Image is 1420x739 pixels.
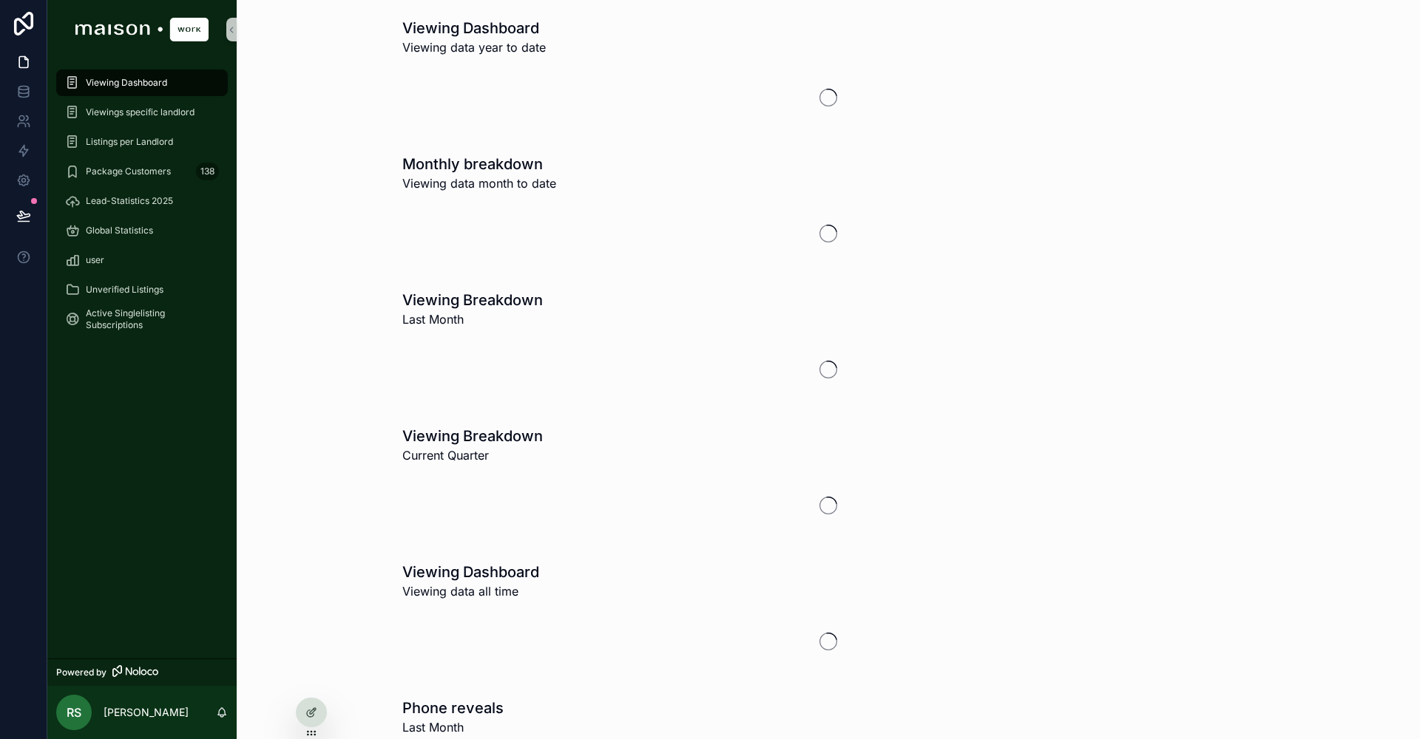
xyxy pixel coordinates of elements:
[402,582,539,600] span: Viewing data all time
[402,174,556,192] span: Viewing data month to date
[75,18,209,41] img: App logo
[402,290,543,310] h1: Viewing Breakdown
[56,276,228,303] a: Unverified Listings
[86,106,195,118] span: Viewings specific landlord
[86,136,173,148] span: Listings per Landlord
[196,163,219,180] div: 138
[86,77,167,89] span: Viewing Dashboard
[104,705,189,720] p: [PERSON_NAME]
[56,667,106,678] span: Powered by
[402,154,556,174] h1: Monthly breakdown
[402,38,546,56] span: Viewing data year to date
[47,658,237,686] a: Powered by
[86,254,104,266] span: user
[47,59,237,352] div: scrollable content
[56,217,228,244] a: Global Statistics
[86,195,173,207] span: Lead-Statistics 2025
[86,166,171,177] span: Package Customers
[86,225,153,236] span: Global Statistics
[402,18,546,38] h1: Viewing Dashboard
[56,99,228,126] a: Viewings specific landlord
[402,310,543,328] span: Last Month
[56,129,228,155] a: Listings per Landlord
[402,718,504,736] span: Last Month
[56,306,228,333] a: Active Singlelisting Subscriptions
[56,69,228,96] a: Viewing Dashboard
[56,188,228,214] a: Lead-Statistics 2025
[402,698,504,718] h1: Phone reveals
[67,704,81,721] span: RS
[402,446,543,464] span: Current Quarter
[402,426,543,446] h1: Viewing Breakdown
[56,247,228,273] a: user
[86,307,213,331] span: Active Singlelisting Subscriptions
[402,562,539,582] h1: Viewing Dashboard
[56,158,228,185] a: Package Customers138
[86,284,163,296] span: Unverified Listings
